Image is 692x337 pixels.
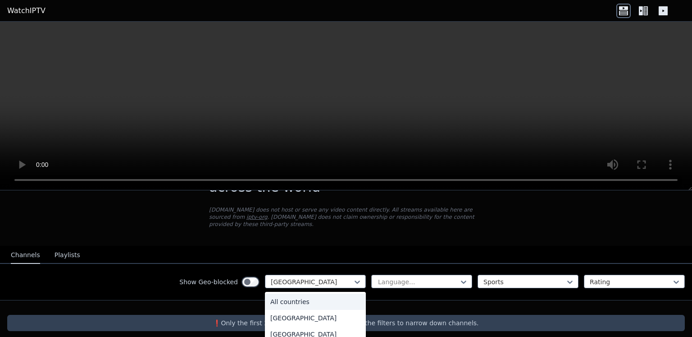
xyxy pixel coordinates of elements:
[7,5,46,16] a: WatchIPTV
[55,247,80,264] button: Playlists
[246,214,268,220] a: iptv-org
[179,277,238,286] label: Show Geo-blocked
[265,294,366,310] div: All countries
[11,319,681,328] p: ❗️Only the first 250 channels are returned, use the filters to narrow down channels.
[209,206,483,228] p: [DOMAIN_NAME] does not host or serve any video content directly. All streams available here are s...
[265,310,366,326] div: [GEOGRAPHIC_DATA]
[11,247,40,264] button: Channels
